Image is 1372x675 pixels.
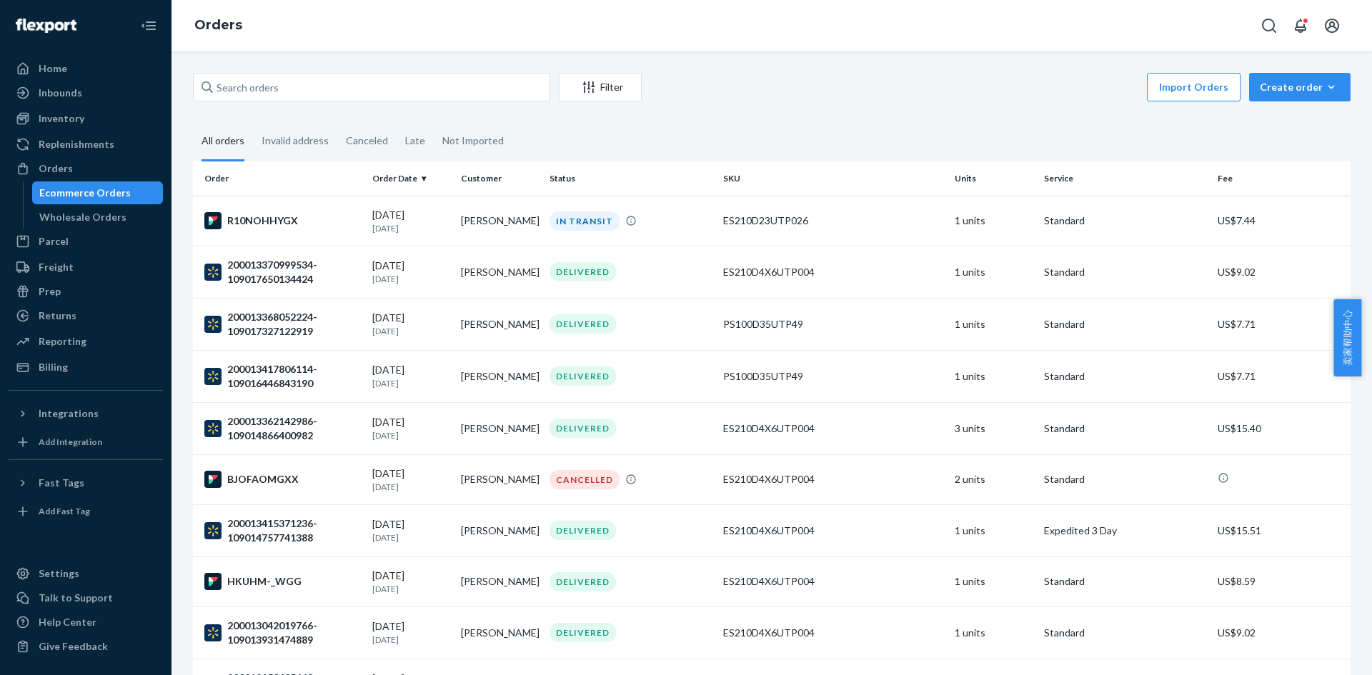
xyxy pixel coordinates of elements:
div: DELIVERED [550,262,616,281]
div: Filter [560,80,641,94]
p: Standard [1044,626,1206,640]
button: Close Navigation [134,11,163,40]
div: R10NOHHYGX [204,212,361,229]
a: Ecommerce Orders [32,181,164,204]
td: [PERSON_NAME] [455,454,544,504]
button: Filter [559,73,642,101]
p: Standard [1044,472,1206,486]
td: [PERSON_NAME] [455,246,544,298]
a: Parcel [9,230,163,253]
td: 1 units [949,504,1038,556]
div: Prep [39,284,61,299]
th: Units [949,161,1038,196]
td: [PERSON_NAME] [455,504,544,556]
div: [DATE] [372,363,449,389]
div: Wholesale Orders [39,210,126,224]
p: Standard [1044,421,1206,436]
a: Help Center [9,611,163,634]
div: Add Integration [39,436,102,448]
td: 1 units [949,196,1038,246]
td: US$7.71 [1212,298,1351,350]
th: SKU [717,161,949,196]
button: Open Search Box [1255,11,1283,40]
div: Late [405,122,425,159]
div: CANCELLED [550,470,620,489]
div: ES210D4X6UTP004 [723,524,943,538]
div: ES210D4X6UTP004 [723,421,943,436]
div: Freight [39,260,74,274]
button: Open notifications [1286,11,1315,40]
td: 1 units [949,556,1038,606]
p: [DATE] [372,481,449,493]
p: Standard [1044,317,1206,331]
div: Integrations [39,406,99,421]
div: Fast Tags [39,476,84,490]
div: DELIVERED [550,419,616,438]
div: DELIVERED [550,572,616,591]
a: Prep [9,280,163,303]
a: Returns [9,304,163,327]
a: Settings [9,562,163,585]
button: Fast Tags [9,471,163,494]
a: Inventory [9,107,163,130]
th: Status [544,161,717,196]
td: US$15.51 [1212,504,1351,556]
div: Help Center [39,615,96,629]
button: Give Feedback [9,635,163,658]
td: US$9.02 [1212,246,1351,298]
th: Order Date [367,161,455,196]
button: Import Orders [1147,73,1241,101]
p: [DATE] [372,634,449,646]
p: [DATE] [372,377,449,389]
a: Billing [9,356,163,379]
th: Service [1038,161,1212,196]
button: Open account menu [1318,11,1346,40]
a: Add Fast Tag [9,500,163,523]
p: [DATE] [372,583,449,595]
p: [DATE] [372,531,449,544]
a: Inbounds [9,81,163,104]
div: Add Fast Tag [39,505,90,517]
div: [DATE] [372,466,449,493]
div: Settings [39,566,79,581]
div: [DATE] [372,517,449,544]
td: [PERSON_NAME] [455,298,544,350]
div: ES210D4X6UTP004 [723,574,943,589]
input: Search orders [193,73,550,101]
a: Wholesale Orders [32,206,164,229]
td: [PERSON_NAME] [455,556,544,606]
div: 200013042019766-109013931474889 [204,619,361,647]
div: DELIVERED [550,366,616,386]
div: Not Imported [442,122,504,159]
div: Canceled [346,122,388,159]
td: US$15.40 [1212,402,1351,454]
div: Invalid address [262,122,329,159]
a: Replenishments [9,133,163,156]
p: Standard [1044,214,1206,228]
div: Home [39,61,67,76]
td: US$7.44 [1212,196,1351,246]
div: Inventory [39,111,84,126]
a: Orders [194,17,242,33]
ol: breadcrumbs [183,5,254,46]
div: ES210D4X6UTP004 [723,472,943,486]
p: Standard [1044,369,1206,384]
td: 2 units [949,454,1038,504]
a: Talk to Support [9,586,163,609]
button: Integrations [9,402,163,425]
div: Customer [461,172,538,184]
div: ES210D23UTP026 [723,214,943,228]
div: 200013368052224-109017327122919 [204,310,361,339]
div: PS100D35UTP49 [723,317,943,331]
div: DELIVERED [550,521,616,540]
td: [PERSON_NAME] [455,196,544,246]
p: Standard [1044,574,1206,589]
a: Reporting [9,330,163,353]
button: Create order [1249,73,1351,101]
div: Orders [39,161,73,176]
div: Inbounds [39,86,82,100]
div: 200013415371236-109014757741388 [204,516,361,545]
th: Order [193,161,367,196]
div: [DATE] [372,619,449,646]
p: [DATE] [372,222,449,234]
